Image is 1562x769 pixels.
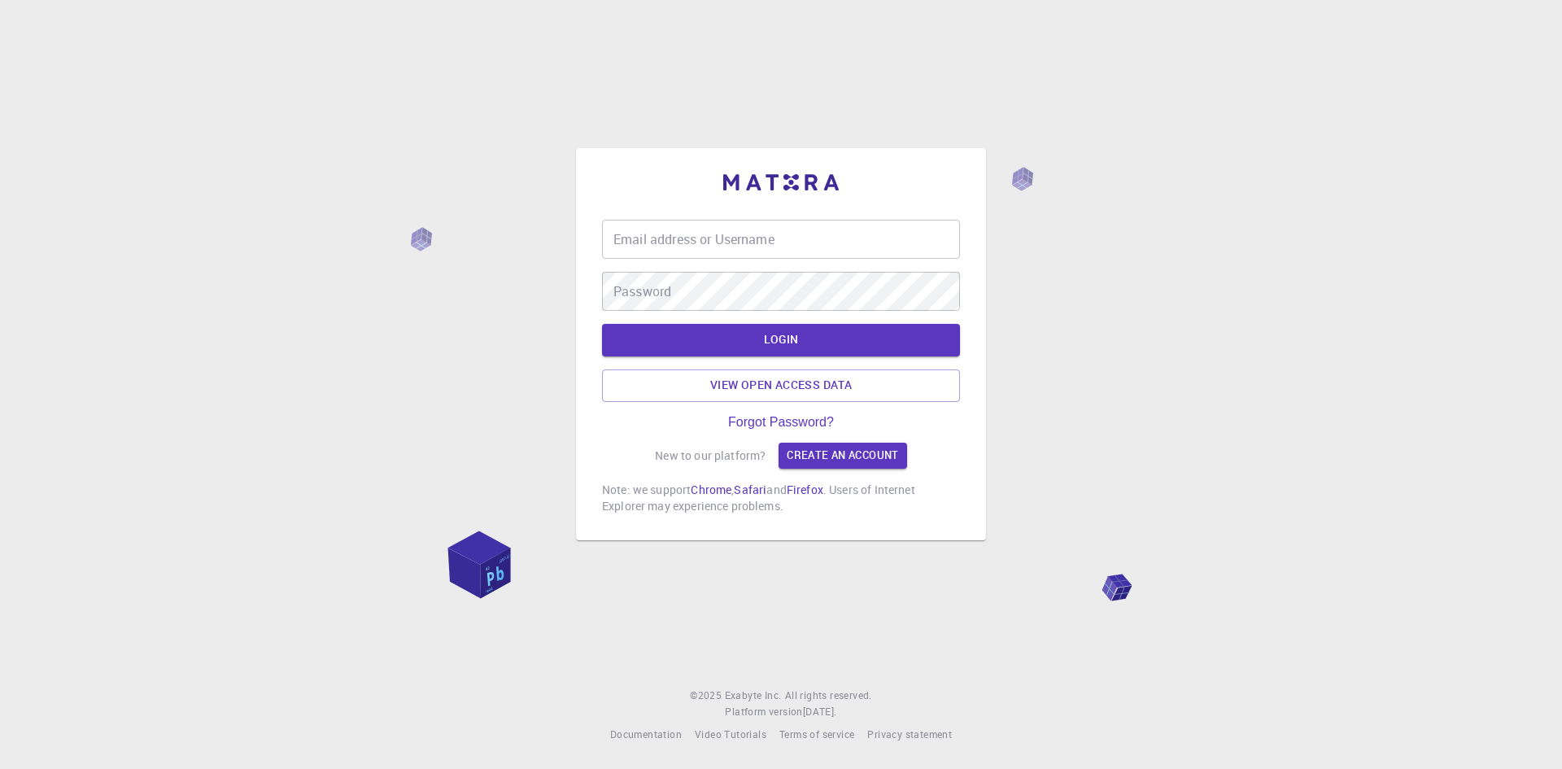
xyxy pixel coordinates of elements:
a: Privacy statement [867,727,952,743]
span: Video Tutorials [695,727,766,741]
button: LOGIN [602,324,960,356]
a: Documentation [610,727,682,743]
a: Video Tutorials [695,727,766,743]
a: [DATE]. [803,704,837,720]
p: New to our platform? [655,448,766,464]
a: Create an account [779,443,906,469]
span: Platform version [725,704,802,720]
span: All rights reserved. [785,688,872,704]
span: Terms of service [779,727,854,741]
p: Note: we support , and . Users of Internet Explorer may experience problems. [602,482,960,514]
span: Exabyte Inc. [725,688,782,701]
a: Firefox [787,482,823,497]
a: Safari [734,482,766,497]
span: Documentation [610,727,682,741]
a: Chrome [691,482,731,497]
a: Terms of service [779,727,854,743]
span: [DATE] . [803,705,837,718]
a: View open access data [602,369,960,402]
a: Exabyte Inc. [725,688,782,704]
span: Privacy statement [867,727,952,741]
span: © 2025 [690,688,724,704]
a: Forgot Password? [728,415,834,430]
